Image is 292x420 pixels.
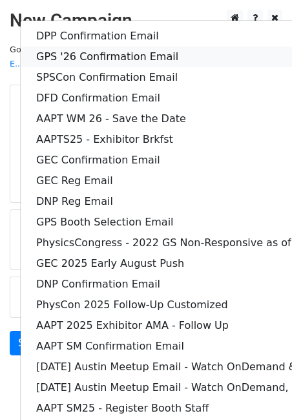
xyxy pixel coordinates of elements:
small: Google Sheet: [10,45,182,69]
a: Send [10,331,52,355]
iframe: Chat Widget [227,358,292,420]
h2: New Campaign [10,10,282,32]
